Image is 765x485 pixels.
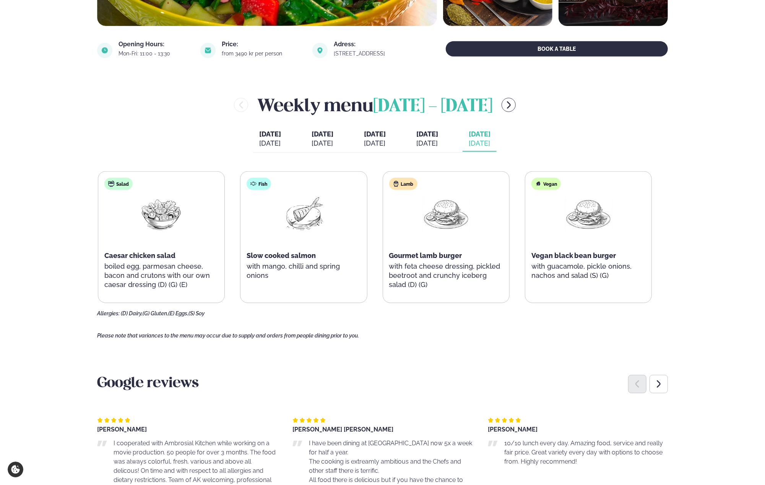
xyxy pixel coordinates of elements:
div: Lamb [389,178,417,190]
img: Hamburger.png [564,196,613,232]
p: The cooking is extreamly ambitious and the Chefs and other staff there is terrific. [309,457,473,475]
p: boiled egg, parmesan cheese, bacon and crutons with our own caesar dressing (D) (G) (E) [104,262,218,289]
img: Salad.png [137,196,186,232]
img: Fish.png [279,196,328,232]
span: (S) Soy [188,310,205,316]
p: with feta cheese dressing, pickled beetroot and crunchy iceberg salad (D) (G) [389,262,503,289]
button: [DATE] [DATE] [410,127,444,152]
img: Hamburger.png [422,196,471,232]
h3: Google reviews [97,375,668,393]
a: link [334,49,406,58]
span: [DATE] [469,130,491,138]
span: Gourmet lamb burger [389,251,462,260]
div: from 3490 kr per person [222,50,303,57]
div: [DATE] [259,139,281,148]
span: [DATE] - [DATE] [373,98,492,115]
button: [DATE] [DATE] [463,127,497,152]
div: [DATE] [416,139,438,148]
span: [DATE] [312,130,333,138]
img: Lamb.svg [393,181,399,187]
span: Vegan black bean burger [531,251,616,260]
button: menu-btn-left [234,98,248,112]
div: Adress: [334,41,406,47]
div: Opening Hours: [119,41,191,47]
p: with guacamole, pickle onions, nachos and salad (S) (G) [531,262,645,280]
div: Mon-Fri: 11:00 - 13:30 [119,50,191,57]
p: with mango, chilli and spring onions [247,262,361,280]
span: (D) Dairy, [121,310,143,316]
img: image alt [312,43,328,58]
span: Please note that variances to the menu may occur due to supply and orders from people dining prio... [97,333,359,339]
span: (E) Eggs, [168,310,188,316]
div: Vegan [531,178,561,190]
span: 10/10 lunch every day. Amazing food, service and really fair price. Great variety every day with ... [504,440,663,465]
div: [PERSON_NAME] [488,427,668,433]
button: menu-btn-right [502,98,516,112]
span: Caesar chicken salad [104,251,175,260]
img: salad.svg [108,181,114,187]
span: [DATE] [364,130,386,138]
img: image alt [97,43,112,58]
button: [DATE] [DATE] [358,127,392,152]
div: [PERSON_NAME] [97,427,277,433]
p: I have been dining at [GEOGRAPHIC_DATA] now 5x a week for half a year. [309,439,473,457]
span: Allergies: [97,310,120,316]
span: [DATE] [259,130,281,138]
img: Vegan.svg [535,181,541,187]
button: BOOK A TABLE [446,41,668,57]
span: [DATE] [416,130,438,139]
div: Fish [247,178,271,190]
div: [DATE] [364,139,386,148]
div: Previous slide [628,375,646,393]
button: [DATE] [DATE] [305,127,339,152]
img: fish.svg [250,181,257,187]
div: [DATE] [469,139,491,148]
span: (G) Gluten, [143,310,168,316]
div: Next slide [650,375,668,393]
div: [DATE] [312,139,333,148]
button: [DATE] [DATE] [253,127,287,152]
h2: Weekly menu [257,92,492,117]
span: Slow cooked salmon [247,251,316,260]
img: image alt [200,43,216,58]
div: [PERSON_NAME] [PERSON_NAME] [292,427,473,433]
div: Price: [222,41,303,47]
div: Salad [104,178,133,190]
a: Cookie settings [8,462,23,477]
